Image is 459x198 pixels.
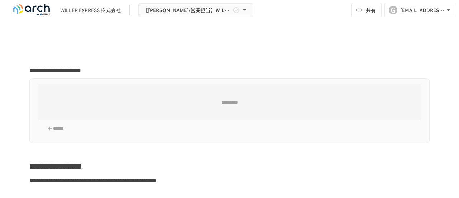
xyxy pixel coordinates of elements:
button: G[EMAIL_ADDRESS][DOMAIN_NAME] [384,3,456,17]
span: 共有 [366,6,376,14]
div: [EMAIL_ADDRESS][DOMAIN_NAME] [400,6,445,15]
img: logo-default@2x-9cf2c760.svg [9,4,55,16]
button: 共有 [351,3,382,17]
button: 【[PERSON_NAME]/営業担当】WILLER EXPRESS株式会社様_初期設定サポート [138,3,253,17]
div: WILLER EXPRESS 株式会社 [60,6,121,14]
span: 【[PERSON_NAME]/営業担当】WILLER EXPRESS株式会社様_初期設定サポート [143,6,231,15]
div: G [389,6,397,14]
